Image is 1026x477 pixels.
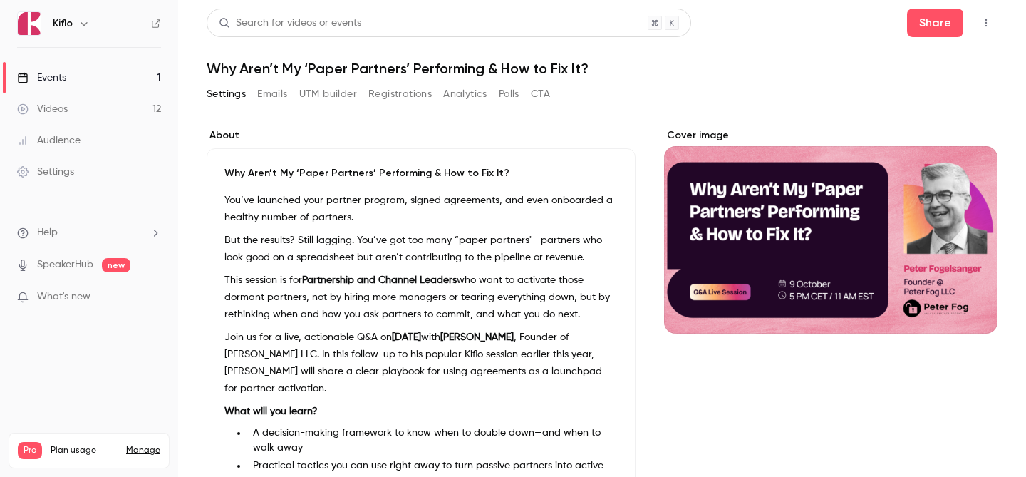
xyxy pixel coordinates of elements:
button: Registrations [368,83,432,106]
strong: Partnership and Channel Leaders [302,275,457,285]
iframe: Noticeable Trigger [144,291,161,304]
button: Settings [207,83,246,106]
a: SpeakerHub [37,257,93,272]
button: Analytics [443,83,487,106]
li: A decision-making framework to know when to double down—and when to walk away [247,426,618,456]
span: new [102,258,130,272]
p: Join us for a live, actionable Q&A on with , Founder of [PERSON_NAME] LLC. In this follow-up to h... [224,329,618,397]
span: Pro [18,442,42,459]
li: help-dropdown-opener [17,225,161,240]
p: Why Aren’t My ‘Paper Partners’ Performing & How to Fix It? [224,166,618,180]
div: Settings [17,165,74,179]
div: Search for videos or events [219,16,361,31]
h6: Kiflo [53,16,73,31]
h1: Why Aren’t My ‘Paper Partners’ Performing & How to Fix It? [207,60,997,77]
button: CTA [531,83,550,106]
div: Videos [17,102,68,116]
strong: [DATE] [392,332,421,342]
button: UTM builder [299,83,357,106]
button: Polls [499,83,519,106]
div: Events [17,71,66,85]
strong: What will you learn? [224,406,318,416]
button: Share [907,9,963,37]
strong: [PERSON_NAME] [440,332,514,342]
p: You’ve launched your partner program, signed agreements, and even onboarded a healthy number of p... [224,192,618,226]
a: Manage [126,445,160,456]
label: Cover image [664,128,997,143]
p: This session is for who want to activate those dormant partners, not by hiring more managers or t... [224,272,618,323]
section: Cover image [664,128,997,334]
span: What's new [37,289,90,304]
div: Audience [17,133,81,148]
span: Plan usage [51,445,118,456]
span: Help [37,225,58,240]
p: But the results? Still lagging. You’ve got too many “paper partners"—partners who look good on a ... [224,232,618,266]
img: Kiflo [18,12,41,35]
button: Emails [257,83,287,106]
label: About [207,128,636,143]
